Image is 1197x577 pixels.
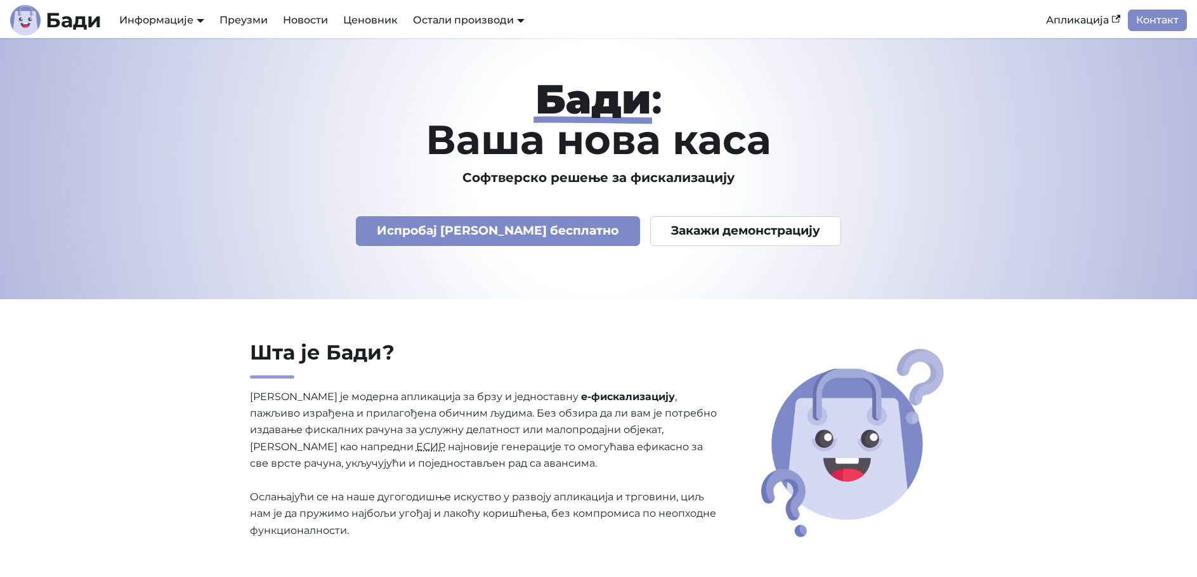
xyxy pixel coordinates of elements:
a: Апликација [1038,10,1128,31]
h1: : Ваша нова каса [190,79,1007,160]
a: Испробај [PERSON_NAME] бесплатно [356,216,640,246]
a: Закажи демонстрацију [650,216,842,246]
strong: е-фискализацију [581,391,675,403]
abbr: Електронски систем за издавање рачуна [416,441,445,453]
a: Остали производи [413,14,525,26]
a: Новости [275,10,336,31]
b: Бади [46,10,101,30]
h2: Шта је Бади? [250,340,718,379]
a: ЛогоБади [10,5,101,36]
a: Контакт [1128,10,1187,31]
strong: Бади [535,74,651,124]
p: [PERSON_NAME] је модерна апликација за брзу и једноставну , пажљиво израђена и прилагођена обични... [250,389,718,540]
img: Лого [10,5,41,36]
img: Шта је Бади? [757,344,948,541]
h3: Софтверско решење за фискализацију [190,170,1007,186]
a: Преузми [212,10,275,31]
a: Информације [119,14,204,26]
a: Ценовник [336,10,405,31]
